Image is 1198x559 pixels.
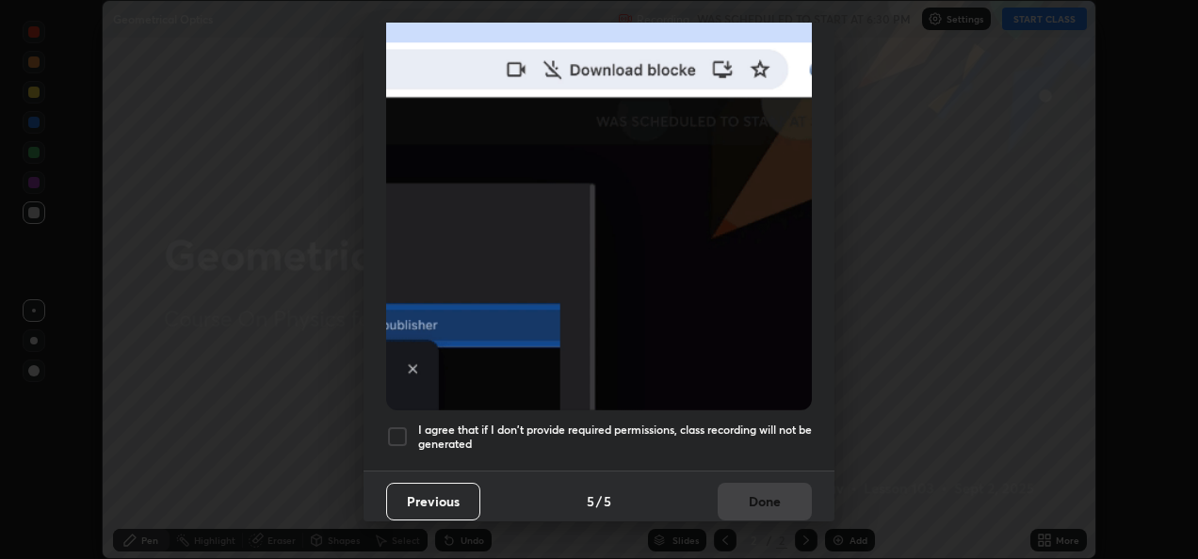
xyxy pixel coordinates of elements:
h4: 5 [587,491,594,511]
h4: 5 [604,491,611,511]
h5: I agree that if I don't provide required permissions, class recording will not be generated [418,423,812,452]
button: Previous [386,483,480,520]
h4: / [596,491,602,511]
